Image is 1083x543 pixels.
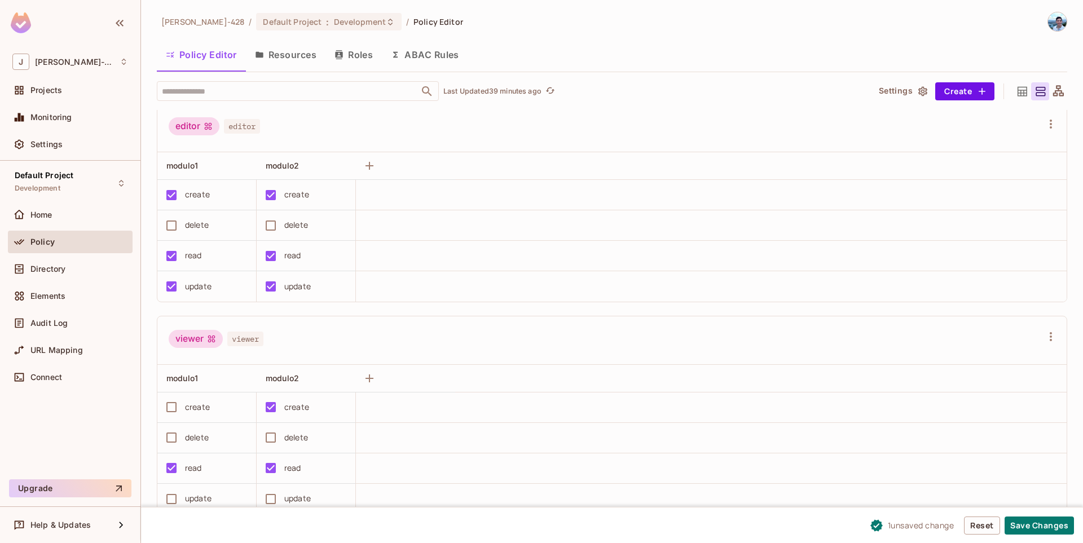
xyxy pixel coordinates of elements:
img: SReyMgAAAABJRU5ErkJggg== [11,12,31,33]
div: update [185,492,212,505]
span: Policy [30,237,55,246]
span: Help & Updates [30,520,91,529]
span: Settings [30,140,63,149]
li: / [406,16,409,27]
div: delete [185,219,209,231]
p: Last Updated 39 minutes ago [443,87,541,96]
button: Upgrade [9,479,131,497]
div: create [284,401,309,413]
button: Settings [874,82,931,100]
button: ABAC Rules [382,41,468,69]
span: refresh [545,86,555,97]
button: Resources [246,41,325,69]
div: create [284,188,309,201]
button: Policy Editor [157,41,246,69]
button: Create [935,82,994,100]
span: Connect [30,373,62,382]
span: Refresh is not available in edit mode. [541,85,557,98]
span: Workspace: John-428 [35,58,114,67]
div: create [185,188,210,201]
span: modulo2 [266,161,299,170]
button: Save Changes [1005,516,1074,535]
span: Development [15,184,60,193]
span: Development [334,16,386,27]
div: delete [284,431,308,444]
div: delete [284,219,308,231]
div: read [185,249,202,262]
button: Roles [325,41,382,69]
span: modulo2 [266,373,299,383]
span: Elements [30,292,65,301]
div: create [185,401,210,413]
span: Monitoring [30,113,72,122]
span: URL Mapping [30,346,83,355]
div: update [284,280,311,293]
button: Reset [964,516,1000,535]
span: modulo1 [166,373,198,383]
li: / [249,16,252,27]
div: viewer [169,330,223,348]
div: update [185,280,212,293]
span: Policy Editor [413,16,463,27]
span: modulo1 [166,161,198,170]
div: delete [185,431,209,444]
button: Open [419,83,435,99]
div: read [284,462,301,474]
div: read [185,462,202,474]
div: update [284,492,311,505]
img: John Fabio Isaza Benitez [1048,12,1067,31]
span: Home [30,210,52,219]
span: viewer [227,332,263,346]
span: Directory [30,264,65,273]
span: Audit Log [30,319,68,328]
div: read [284,249,301,262]
span: the active workspace [161,16,244,27]
span: Default Project [263,16,322,27]
span: : [325,17,329,27]
span: 1 unsaved change [888,519,954,531]
div: editor [169,117,219,135]
span: editor [224,119,260,134]
span: J [12,54,29,70]
span: Default Project [15,171,73,180]
button: refresh [544,85,557,98]
span: Projects [30,86,62,95]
